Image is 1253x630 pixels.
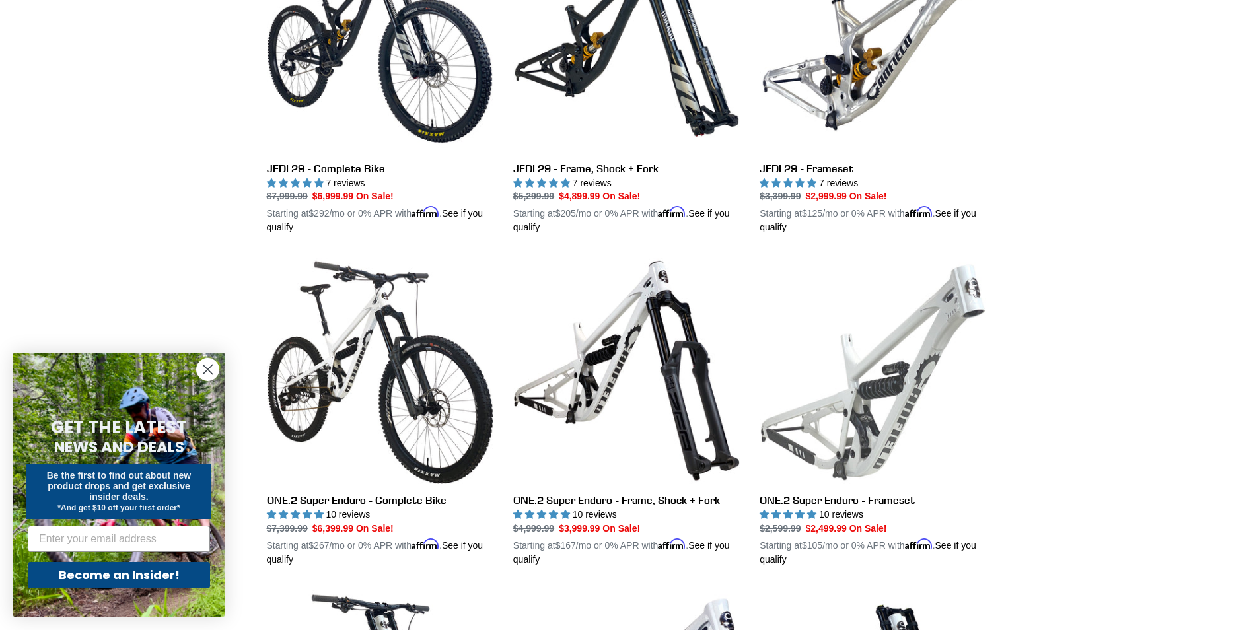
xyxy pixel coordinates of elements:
[28,562,210,588] button: Become an Insider!
[28,526,210,552] input: Enter your email address
[57,503,180,512] span: *And get $10 off your first order*
[54,437,184,458] span: NEWS AND DEALS
[196,358,219,381] button: Close dialog
[51,415,187,439] span: GET THE LATEST
[47,470,192,502] span: Be the first to find out about new product drops and get exclusive insider deals.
